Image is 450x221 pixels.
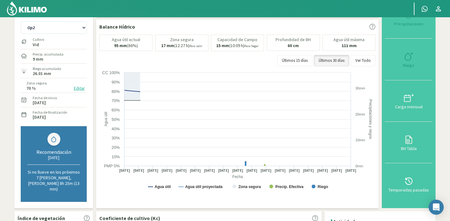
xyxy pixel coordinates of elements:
text: [DATE] [331,168,342,173]
text: Zona segura [239,185,261,189]
img: Kilimo [6,1,47,16]
p: Agua útil actual [112,37,140,42]
text: 20% [112,145,120,150]
text: 30% [112,136,120,140]
button: Últimos 30 días [314,55,349,66]
label: Fecha de finalización [33,110,67,115]
p: (10:09 h) [216,43,259,48]
div: Temporadas pasadas [387,188,431,192]
p: Si no llueve en los próximos 7 [PERSON_NAME], [PERSON_NAME] 8h 25m (13 mm) [27,169,80,192]
text: [DATE] [119,168,130,173]
div: Precipitaciones [387,22,431,26]
small: Para salir [189,44,202,48]
label: [DATE] [33,101,46,105]
text: 10mm [355,138,365,142]
b: 95 mm [114,43,127,48]
label: 26.01 mm [33,72,51,76]
label: Cultivo [33,37,44,42]
text: 70% [112,98,120,103]
div: Riego [387,63,431,67]
text: Fecha [232,174,243,179]
p: Capacidad de Campo [217,37,257,42]
div: Carga mensual [387,105,431,109]
text: [DATE] [261,168,272,173]
text: Agua útil proyectada [185,185,222,189]
text: 0mm [355,164,363,168]
button: Temporadas pasadas [385,163,432,205]
text: [DATE] [345,168,356,173]
p: Agua útil máxima [333,37,365,42]
label: Riego acumulado [33,66,61,72]
button: Editar [72,85,87,92]
text: 80% [112,89,120,94]
text: Agua útil [104,112,108,127]
text: Riego [318,185,328,189]
label: [DATE] [33,115,46,119]
b: 111 mm [342,43,357,48]
label: Vid [33,43,44,47]
p: (86%) [114,43,138,48]
div: [DATE] [27,155,80,160]
text: [DATE] [190,168,201,173]
b: 60 cm [288,43,299,48]
p: Balance Hídrico [99,23,135,30]
div: Open Intercom Messenger [429,200,444,215]
p: Profundidad de BH [276,37,311,42]
b: 15 mm [216,43,229,48]
text: [DATE] [218,168,229,173]
text: 50% [112,117,120,122]
text: [DATE] [317,168,328,173]
text: [DATE] [289,168,300,173]
text: [DATE] [162,168,173,173]
small: Para llegar [244,44,259,48]
text: CC 100% [102,70,120,75]
text: 10% [112,154,120,159]
label: 70 % [26,86,36,90]
label: Precip. acumulada [33,51,63,57]
text: 40% [112,127,120,131]
button: Carga mensual [385,80,432,122]
text: [DATE] [204,168,215,173]
text: 30mm [355,86,365,90]
text: [DATE] [232,168,243,173]
p: (12:27 h) [161,43,202,48]
div: Recomendación [27,149,80,155]
label: Zona segura [26,80,47,86]
text: 60% [112,108,120,112]
text: Precipitaciones y riegos [368,99,373,139]
text: [DATE] [246,168,257,173]
button: Últimos 15 días [277,55,312,66]
text: [DATE] [275,168,286,173]
text: [DATE] [303,168,314,173]
p: Zona segura [170,37,194,42]
div: BH Tabla [387,146,431,151]
text: Precip. Efectiva [275,185,304,189]
text: 90% [112,80,120,84]
button: BH Tabla [385,122,432,163]
label: 9 mm [33,57,43,61]
text: [DATE] [133,168,144,173]
text: 20mm [355,112,365,116]
button: Ver Todo [351,55,376,66]
b: 17 mm [161,43,174,48]
label: Fecha de inicio [33,95,57,101]
text: [DATE] [147,168,158,173]
text: [DATE] [176,168,187,173]
text: Agua útil [155,185,171,189]
text: PMP 0% [104,164,120,168]
button: Riego [385,39,432,80]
